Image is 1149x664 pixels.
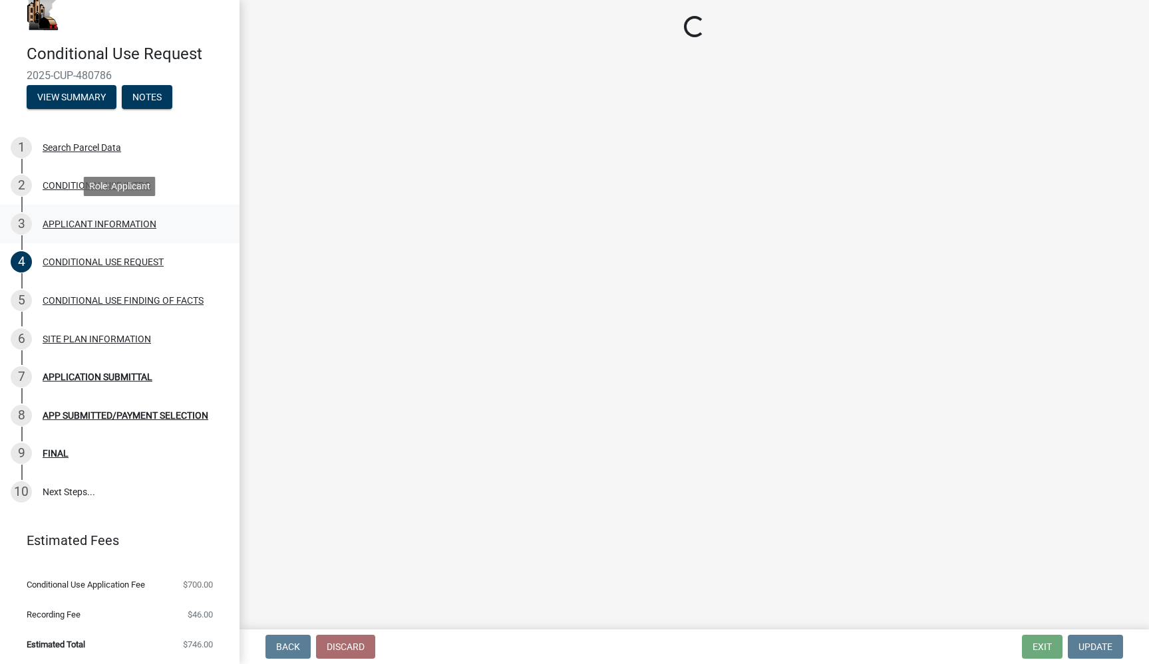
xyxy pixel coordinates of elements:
[183,640,213,649] span: $746.00
[1078,641,1112,652] span: Update
[27,45,229,64] h4: Conditional Use Request
[1022,635,1063,659] button: Exit
[43,143,121,152] div: Search Parcel Data
[43,411,208,420] div: APP SUBMITTED/PAYMENT SELECTION
[43,296,204,305] div: CONDITIONAL USE FINDING OF FACTS
[11,527,218,554] a: Estimated Fees
[27,69,213,82] span: 2025-CUP-480786
[43,219,156,229] div: APPLICANT INFORMATION
[11,175,32,196] div: 2
[11,481,32,502] div: 10
[11,137,32,158] div: 1
[43,181,151,190] div: CONDITIONAL USE INTRO
[27,85,116,109] button: View Summary
[43,334,151,344] div: SITE PLAN INFORMATION
[188,610,213,619] span: $46.00
[43,449,69,458] div: FINAL
[276,641,300,652] span: Back
[11,366,32,387] div: 7
[11,328,32,350] div: 6
[27,92,116,103] wm-modal-confirm: Summary
[11,290,32,311] div: 5
[11,251,32,273] div: 4
[27,610,81,619] span: Recording Fee
[316,635,375,659] button: Discard
[84,177,156,196] div: Role: Applicant
[27,580,145,589] span: Conditional Use Application Fee
[183,580,213,589] span: $700.00
[43,257,164,267] div: CONDITIONAL USE REQUEST
[122,85,172,109] button: Notes
[122,92,172,103] wm-modal-confirm: Notes
[1068,635,1123,659] button: Update
[27,640,85,649] span: Estimated Total
[43,372,152,382] div: APPLICATION SUBMITTAL
[265,635,311,659] button: Back
[11,443,32,464] div: 9
[11,213,32,235] div: 3
[11,405,32,426] div: 8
